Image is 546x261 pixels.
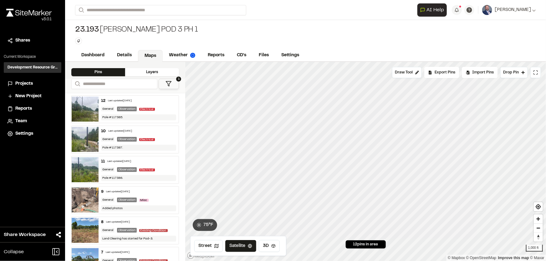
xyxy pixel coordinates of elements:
[8,105,58,112] a: Reports
[495,7,531,13] span: [PERSON_NAME]
[139,168,155,171] span: Electrical
[534,202,543,211] button: Find my location
[101,159,105,164] div: 11
[117,107,137,111] div: Observation
[395,70,413,75] span: Draw Tool
[231,49,253,61] a: CD's
[139,199,149,202] span: Misc
[75,49,111,61] a: Dashboard
[448,256,465,260] a: Mapbox
[72,97,99,122] img: file
[117,198,137,202] div: Observation
[101,236,176,242] div: Land Clearing has started for Pod-3.
[101,219,104,225] div: 8
[4,54,61,60] p: Current Workspace
[117,167,137,172] div: Observation
[8,65,58,70] h3: Development Resource Group
[15,130,33,137] span: Settings
[353,242,378,247] span: 12 pins in area
[111,49,138,61] a: Details
[530,256,544,260] a: Maxar
[8,80,58,87] a: Projects
[482,5,492,15] img: User
[500,67,528,78] button: Drop Pin
[117,137,137,142] div: Observation
[101,107,115,111] div: General
[503,70,519,75] span: Drop Pin
[275,49,305,61] a: Settings
[15,105,32,112] span: Reports
[435,70,455,75] span: Export Pins
[106,190,130,194] div: Last updated [DATE]
[101,228,115,233] div: General
[139,229,168,232] span: Existing Condition
[482,5,536,15] button: [PERSON_NAME]
[15,37,30,44] span: Shares
[159,79,179,89] button: 1
[101,198,115,202] div: General
[101,205,176,211] div: Added photos
[426,6,444,14] span: AI Help
[462,67,498,78] div: Import Pins into your project
[417,3,449,17] div: Open AI Assistant
[75,25,198,35] div: [PERSON_NAME] Pod 3 Ph 1
[526,245,543,252] div: 1,000 ft
[190,53,195,58] img: precipai.png
[187,252,215,259] a: Mapbox logo
[202,49,231,61] a: Reports
[101,98,105,104] div: 12
[163,49,202,61] a: Weather
[4,248,24,256] span: Collapse
[108,99,132,103] div: Last updated [DATE]
[176,77,181,82] span: 1
[498,256,529,260] a: Map feedback
[72,127,99,152] img: file
[106,251,130,254] div: Last updated [DATE]
[72,157,99,182] img: file
[203,222,213,228] span: 75 ° F
[8,93,58,100] a: New Project
[6,9,52,17] img: rebrand.png
[106,220,130,224] div: Last updated [DATE]
[101,167,115,172] div: General
[225,240,256,252] button: Satellite
[4,231,46,238] span: Share Workspace
[101,189,104,195] div: 9
[392,67,422,78] button: Draw Tool
[424,67,459,78] div: No pins available to export
[75,38,82,44] button: Edit Tags
[75,25,99,35] span: 23.193
[534,214,543,223] button: Zoom in
[101,128,106,134] div: 10
[466,256,497,260] a: OpenStreetMap
[101,175,176,181] div: Pole #117386.
[72,188,99,213] img: file
[8,118,58,125] a: Team
[15,80,33,87] span: Projects
[75,5,86,15] button: Search
[472,70,494,75] span: Import Pins
[101,114,176,120] div: Pole #117385.
[534,233,543,242] button: Reset bearing to north
[71,68,125,76] div: Pins
[194,240,223,252] button: Street
[138,50,163,62] a: Maps
[101,137,115,142] div: General
[101,250,103,255] div: 7
[8,37,58,44] a: Shares
[125,68,179,76] div: Layers
[139,138,155,141] span: Electrical
[259,240,280,252] button: 3D
[15,118,27,125] span: Team
[139,108,155,111] span: Electrical
[107,160,131,163] div: Last updated [DATE]
[101,145,176,151] div: Pole #117387.
[534,223,543,233] button: Zoom out
[253,49,275,61] a: Files
[6,17,52,22] div: Oh geez...please don't...
[117,228,137,233] div: Observation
